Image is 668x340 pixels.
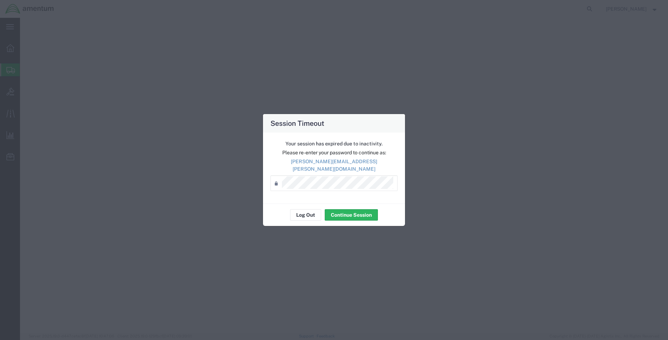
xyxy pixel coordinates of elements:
button: Continue Session [325,209,378,221]
p: Please re-enter your password to continue as: [270,149,398,156]
p: [PERSON_NAME][EMAIL_ADDRESS][PERSON_NAME][DOMAIN_NAME] [270,158,398,173]
h4: Session Timeout [270,118,324,128]
p: Your session has expired due to inactivity. [270,140,398,148]
button: Log Out [290,209,321,221]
